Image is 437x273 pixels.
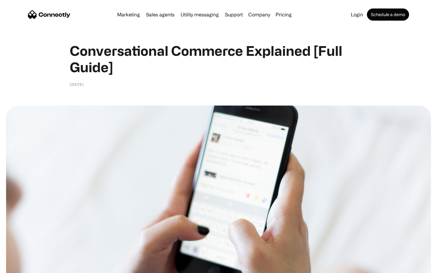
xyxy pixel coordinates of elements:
a: Marketing [115,12,142,17]
a: Utility messaging [178,12,221,17]
h1: Conversational Commerce Explained [Full Guide] [70,42,367,75]
a: Login [348,12,366,17]
a: Sales agents [144,12,177,17]
a: Schedule a demo [367,8,409,21]
a: Pricing [273,12,294,17]
ul: Language list [12,262,36,271]
div: [DATE] [70,81,84,87]
aside: Language selected: English [6,262,36,271]
div: Company [248,10,270,19]
a: Support [222,12,245,17]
